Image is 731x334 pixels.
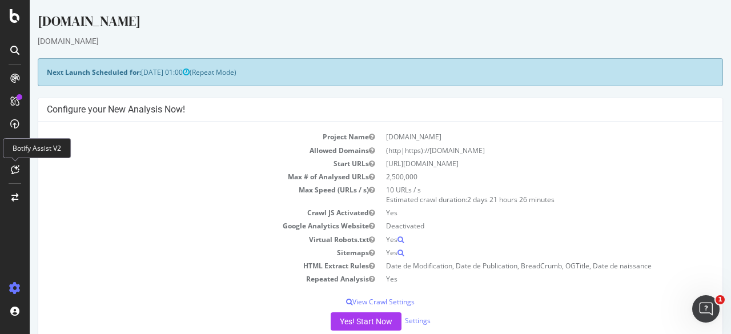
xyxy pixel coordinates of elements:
td: Yes [351,272,684,285]
td: Sitemaps [17,246,351,259]
td: 10 URLs / s Estimated crawl duration: [351,183,684,206]
td: Max Speed (URLs / s) [17,183,351,206]
p: View Crawl Settings [17,297,684,307]
td: Google Analytics Website [17,219,351,232]
td: Project Name [17,130,351,143]
div: [DOMAIN_NAME] [8,35,693,47]
a: Settings [375,316,401,325]
div: Botify Assist V2 [3,138,71,158]
td: Virtual Robots.txt [17,233,351,246]
button: Yes! Start Now [301,312,372,331]
td: Date de Modification, Date de Publication, BreadCrumb, OGTitle, Date de naissance [351,259,684,272]
td: HTML Extract Rules [17,259,351,272]
td: Yes [351,206,684,219]
span: [DATE] 01:00 [111,67,160,77]
td: [URL][DOMAIN_NAME] [351,157,684,170]
td: 2,500,000 [351,170,684,183]
h4: Configure your New Analysis Now! [17,104,684,115]
div: (Repeat Mode) [8,58,693,86]
td: Crawl JS Activated [17,206,351,219]
td: [DOMAIN_NAME] [351,130,684,143]
td: Deactivated [351,219,684,232]
td: Allowed Domains [17,144,351,157]
strong: Next Launch Scheduled for: [17,67,111,77]
td: Max # of Analysed URLs [17,170,351,183]
div: [DOMAIN_NAME] [8,11,693,35]
td: Yes [351,233,684,246]
span: 2 days 21 hours 26 minutes [437,195,525,204]
td: (http|https)://[DOMAIN_NAME] [351,144,684,157]
td: Repeated Analysis [17,272,351,285]
td: Start URLs [17,157,351,170]
span: 1 [716,295,725,304]
td: Yes [351,246,684,259]
iframe: Intercom live chat [692,295,720,323]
